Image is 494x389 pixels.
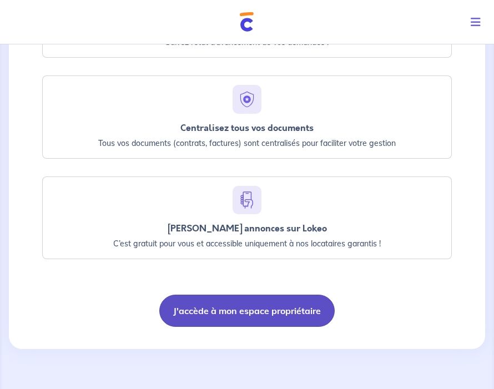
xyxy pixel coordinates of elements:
button: Toggle navigation [462,8,494,37]
p: C’est gratuit pour vous et accessible uniquement à nos locataires garantis ! [52,238,442,250]
img: hand-phone-blue.svg [237,190,257,210]
p: Tous vos documents (contrats, factures) sont centralisés pour faciliter votre gestion [52,138,442,149]
img: security.svg [237,89,257,109]
div: Centralisez tous vos documents [52,123,442,133]
button: J'accède à mon espace propriétaire [159,295,335,327]
img: Cautioneo [240,12,254,32]
div: [PERSON_NAME] annonces sur Lokeo [52,223,442,234]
